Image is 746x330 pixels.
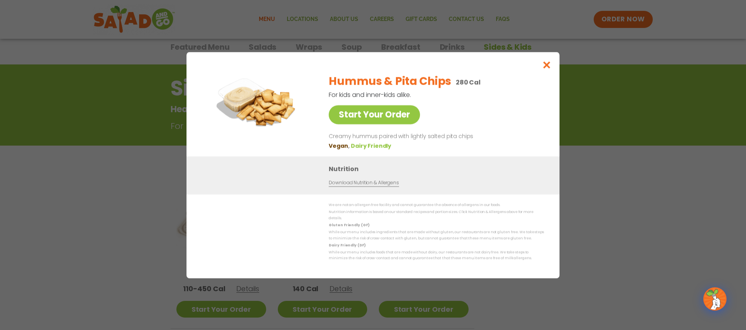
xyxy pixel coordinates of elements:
p: We are not an allergen free facility and cannot guarantee the absence of allergens in our foods. [329,202,544,208]
h2: Hummus & Pita Chips [329,73,451,90]
img: wpChatIcon [704,288,726,310]
p: While our menu includes foods that are made without dairy, our restaurants are not dairy free. We... [329,250,544,262]
img: Featured product photo for Hummus & Pita Chips [204,68,313,140]
strong: Dairy Friendly (DF) [329,243,365,247]
button: Close modal [534,52,559,78]
li: Vegan [329,142,351,150]
strong: Gluten Friendly (GF) [329,223,369,228]
p: While our menu includes ingredients that are made without gluten, our restaurants are not gluten ... [329,229,544,241]
a: Download Nutrition & Allergens [329,179,399,186]
p: Nutrition information is based on our standard recipes and portion sizes. Click Nutrition & Aller... [329,209,544,221]
p: Creamy hummus paired with lightly salted pita chips [329,132,541,141]
h3: Nutrition [329,164,548,174]
a: Start Your Order [329,105,420,124]
p: 280 Cal [456,78,481,87]
p: For kids and inner-kids alike. [329,90,504,100]
li: Dairy Friendly [351,142,393,150]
